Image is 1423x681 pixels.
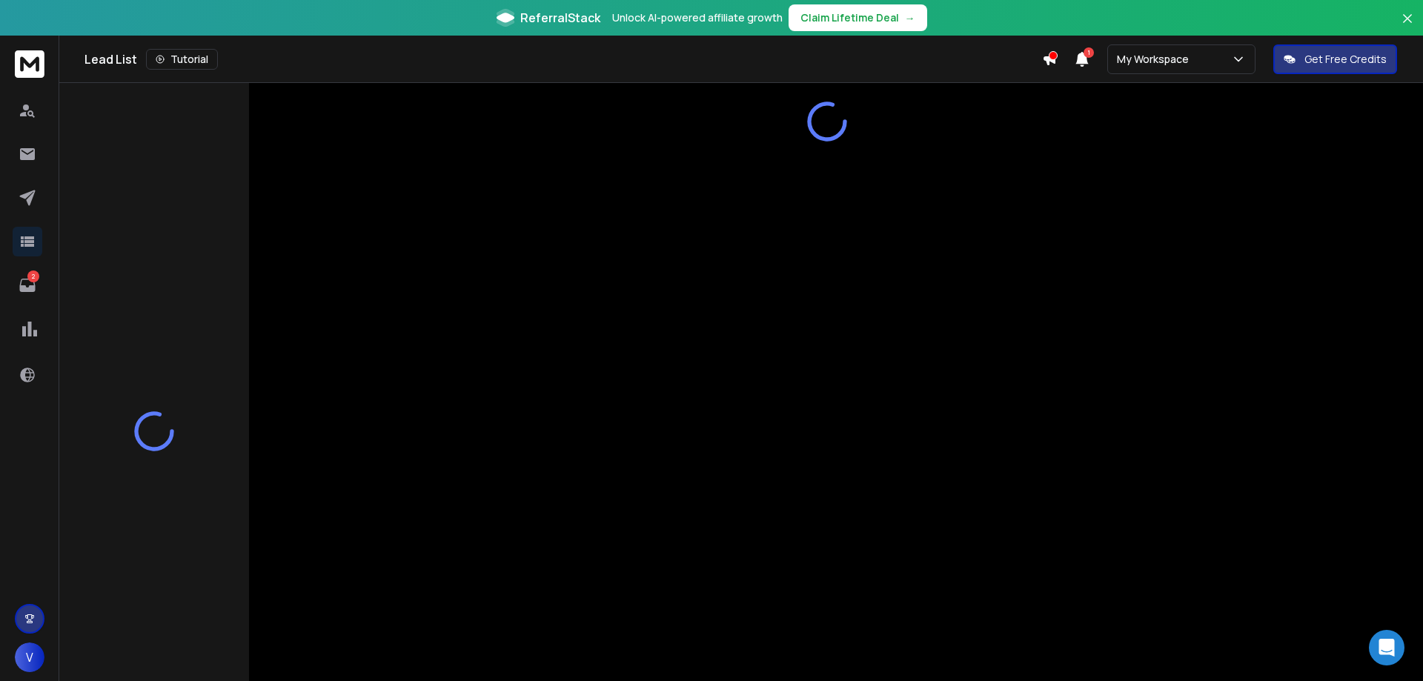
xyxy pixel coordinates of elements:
[27,270,39,282] p: 2
[612,10,783,25] p: Unlock AI-powered affiliate growth
[1304,52,1387,67] p: Get Free Credits
[13,270,42,300] a: 2
[146,49,218,70] button: Tutorial
[84,49,1042,70] div: Lead List
[15,642,44,672] button: V
[905,10,915,25] span: →
[1084,47,1094,58] span: 1
[1273,44,1397,74] button: Get Free Credits
[520,9,600,27] span: ReferralStack
[789,4,927,31] button: Claim Lifetime Deal→
[1369,630,1404,665] div: Open Intercom Messenger
[1398,9,1417,44] button: Close banner
[1117,52,1195,67] p: My Workspace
